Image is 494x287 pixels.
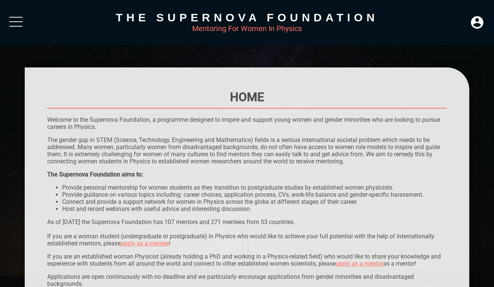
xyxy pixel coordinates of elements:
[47,171,447,178] div: The Supernova Foundation aims to:
[47,116,447,130] p: Welcome to the Supernova Foundation, a programme designed to inspire and support young women and ...
[25,11,469,24] div: The Supernova Foundation
[47,90,447,104] h1: Home
[336,260,383,267] a: apply as a mentor
[47,218,447,247] p: As of [DATE] the Supernova Foundation has 107 mentors and 271 mentees from 53 countries. If you a...
[62,184,447,191] li: Provide personal mentorship for women students as they transition to postgraduate studies by esta...
[47,253,447,267] p: If you are an established woman Physicist (already holding a PhD and working in a Physics-related...
[121,240,169,247] a: apply as a mentee
[62,205,447,212] li: Host and record webinars with useful advice and interesting discussion.
[47,136,447,165] p: The gender gap in STEM (Science, Technology, Engineering and Mathematics) fields is a serious int...
[62,191,447,198] li: Provide guidance on various topics including: career choices, application process, CVs, work-life...
[25,24,469,33] div: Mentoring For Women In Physics
[62,198,447,205] li: Connect and provide a support network for women in Physics across the globe at different stages o...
